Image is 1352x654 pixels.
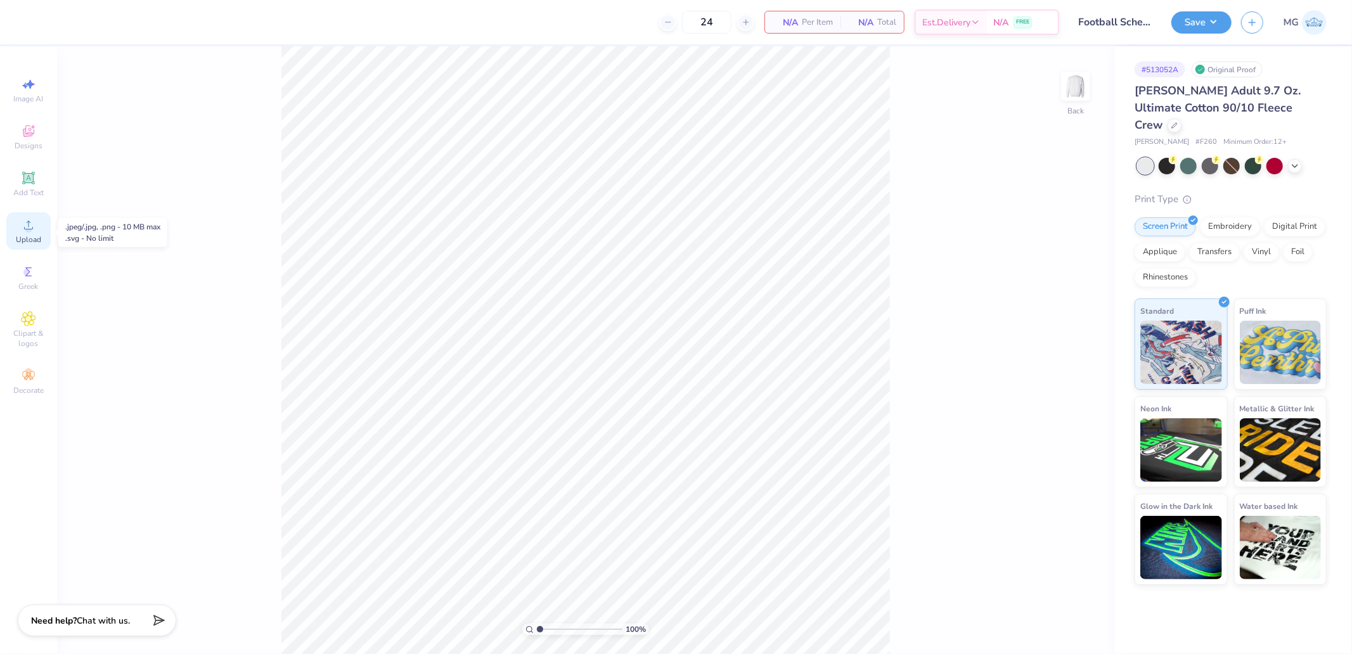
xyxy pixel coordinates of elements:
[1171,11,1232,34] button: Save
[1283,243,1313,262] div: Foil
[1240,402,1315,415] span: Metallic & Glitter Ink
[31,615,77,627] strong: Need help?
[1135,192,1327,207] div: Print Type
[1195,137,1217,148] span: # F260
[993,16,1008,29] span: N/A
[77,615,130,627] span: Chat with us.
[1140,304,1174,317] span: Standard
[1140,499,1213,513] span: Glow in the Dark Ink
[1135,61,1185,77] div: # 513052A
[1240,418,1322,482] img: Metallic & Glitter Ink
[1140,402,1171,415] span: Neon Ink
[1284,15,1299,30] span: MG
[1284,10,1327,35] a: MG
[1244,243,1279,262] div: Vinyl
[1016,18,1029,27] span: FREE
[19,281,39,292] span: Greek
[1140,418,1222,482] img: Neon Ink
[1192,61,1263,77] div: Original Proof
[14,94,44,104] span: Image AI
[682,11,731,34] input: – –
[1135,243,1185,262] div: Applique
[13,188,44,198] span: Add Text
[1135,137,1189,148] span: [PERSON_NAME]
[773,16,798,29] span: N/A
[1240,304,1266,317] span: Puff Ink
[1067,105,1084,117] div: Back
[65,221,160,233] div: .jpeg/.jpg, .png - 10 MB max
[877,16,896,29] span: Total
[1069,10,1162,35] input: Untitled Design
[1135,217,1196,236] div: Screen Print
[65,233,160,244] div: .svg - No limit
[626,624,646,635] span: 100 %
[1240,321,1322,384] img: Puff Ink
[6,328,51,349] span: Clipart & logos
[1135,268,1196,287] div: Rhinestones
[1135,83,1301,132] span: [PERSON_NAME] Adult 9.7 Oz. Ultimate Cotton 90/10 Fleece Crew
[1240,516,1322,579] img: Water based Ink
[1223,137,1287,148] span: Minimum Order: 12 +
[16,234,41,245] span: Upload
[922,16,970,29] span: Est. Delivery
[802,16,833,29] span: Per Item
[848,16,873,29] span: N/A
[15,141,42,151] span: Designs
[1140,516,1222,579] img: Glow in the Dark Ink
[1189,243,1240,262] div: Transfers
[1264,217,1325,236] div: Digital Print
[1140,321,1222,384] img: Standard
[1200,217,1260,236] div: Embroidery
[1063,74,1088,99] img: Back
[13,385,44,395] span: Decorate
[1302,10,1327,35] img: Michael Galon
[1240,499,1298,513] span: Water based Ink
